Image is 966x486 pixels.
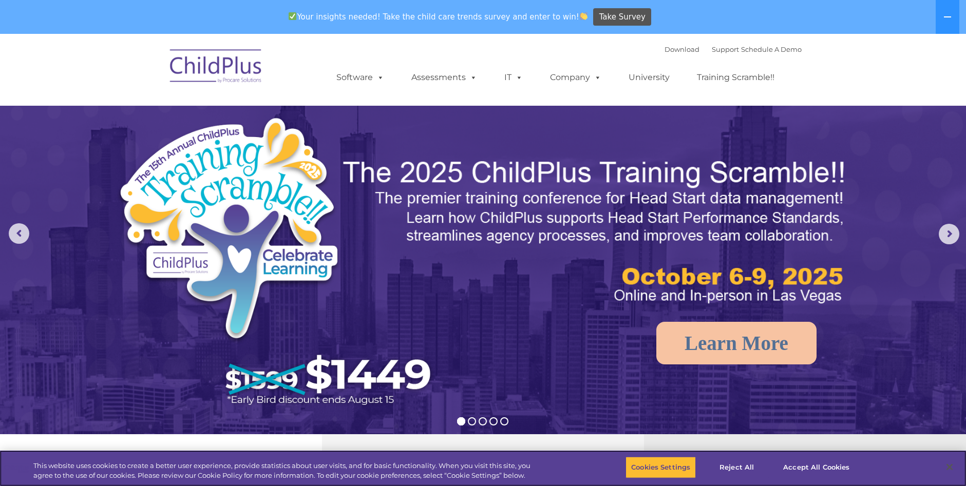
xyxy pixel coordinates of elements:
[593,8,651,26] a: Take Survey
[778,457,855,478] button: Accept All Cookies
[285,7,592,27] span: Your insights needed! Take the child care trends survey and enter to win!
[626,457,696,478] button: Cookies Settings
[705,457,769,478] button: Reject All
[656,322,817,364] a: Learn More
[665,45,802,53] font: |
[165,42,268,93] img: ChildPlus by Procare Solutions
[938,456,961,478] button: Close
[289,12,296,20] img: ✅
[580,12,588,20] img: 👏
[401,67,487,88] a: Assessments
[618,67,680,88] a: University
[143,68,174,75] span: Last name
[741,45,802,53] a: Schedule A Demo
[33,461,532,481] div: This website uses cookies to create a better user experience, provide statistics about user visit...
[712,45,739,53] a: Support
[540,67,612,88] a: Company
[494,67,533,88] a: IT
[326,67,394,88] a: Software
[143,110,186,118] span: Phone number
[687,67,785,88] a: Training Scramble!!
[599,8,646,26] span: Take Survey
[665,45,699,53] a: Download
